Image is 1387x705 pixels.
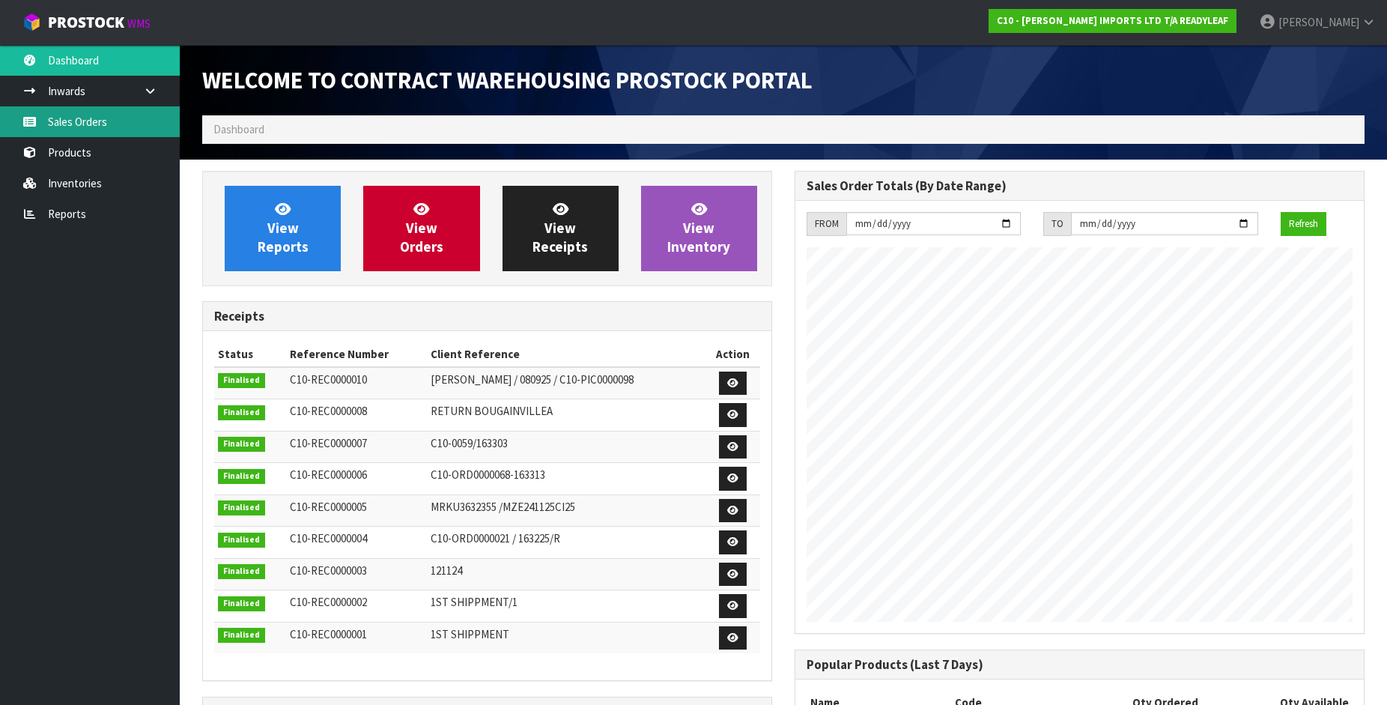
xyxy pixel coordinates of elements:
[218,628,265,643] span: Finalised
[1278,15,1359,29] span: [PERSON_NAME]
[218,500,265,515] span: Finalised
[258,200,309,256] span: View Reports
[127,16,151,31] small: WMS
[427,342,705,366] th: Client Reference
[431,468,545,482] span: C10-ORD0000068-163313
[431,404,553,418] span: RETURN BOUGAINVILLEA
[290,372,367,387] span: C10-REC0000010
[290,563,367,578] span: C10-REC0000003
[290,404,367,418] span: C10-REC0000008
[400,200,443,256] span: View Orders
[218,469,265,484] span: Finalised
[363,186,479,271] a: ViewOrders
[213,122,264,136] span: Dashboard
[202,65,813,94] span: Welcome to Contract Warehousing ProStock Portal
[22,13,41,31] img: cube-alt.png
[218,533,265,548] span: Finalised
[705,342,760,366] th: Action
[1281,212,1326,236] button: Refresh
[503,186,619,271] a: ViewReceipts
[807,212,846,236] div: FROM
[532,200,588,256] span: View Receipts
[807,658,1353,672] h3: Popular Products (Last 7 Days)
[431,436,508,450] span: C10-0059/163303
[1043,212,1071,236] div: TO
[431,627,509,641] span: 1ST SHIPPMENT
[218,564,265,579] span: Finalised
[431,531,560,545] span: C10-ORD0000021 / 163225/R
[218,405,265,420] span: Finalised
[290,500,367,514] span: C10-REC0000005
[431,563,462,578] span: 121124
[290,595,367,609] span: C10-REC0000002
[290,531,367,545] span: C10-REC0000004
[218,373,265,388] span: Finalised
[431,372,634,387] span: [PERSON_NAME] / 080925 / C10-PIC0000098
[286,342,427,366] th: Reference Number
[667,200,730,256] span: View Inventory
[807,179,1353,193] h3: Sales Order Totals (By Date Range)
[290,436,367,450] span: C10-REC0000007
[431,595,518,609] span: 1ST SHIPPMENT/1
[997,14,1228,27] strong: C10 - [PERSON_NAME] IMPORTS LTD T/A READYLEAF
[225,186,341,271] a: ViewReports
[290,468,367,482] span: C10-REC0000006
[214,342,286,366] th: Status
[218,596,265,611] span: Finalised
[641,186,757,271] a: ViewInventory
[218,437,265,452] span: Finalised
[431,500,575,514] span: MRKU3632355 /MZE241125CI25
[290,627,367,641] span: C10-REC0000001
[48,13,124,32] span: ProStock
[214,309,760,324] h3: Receipts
